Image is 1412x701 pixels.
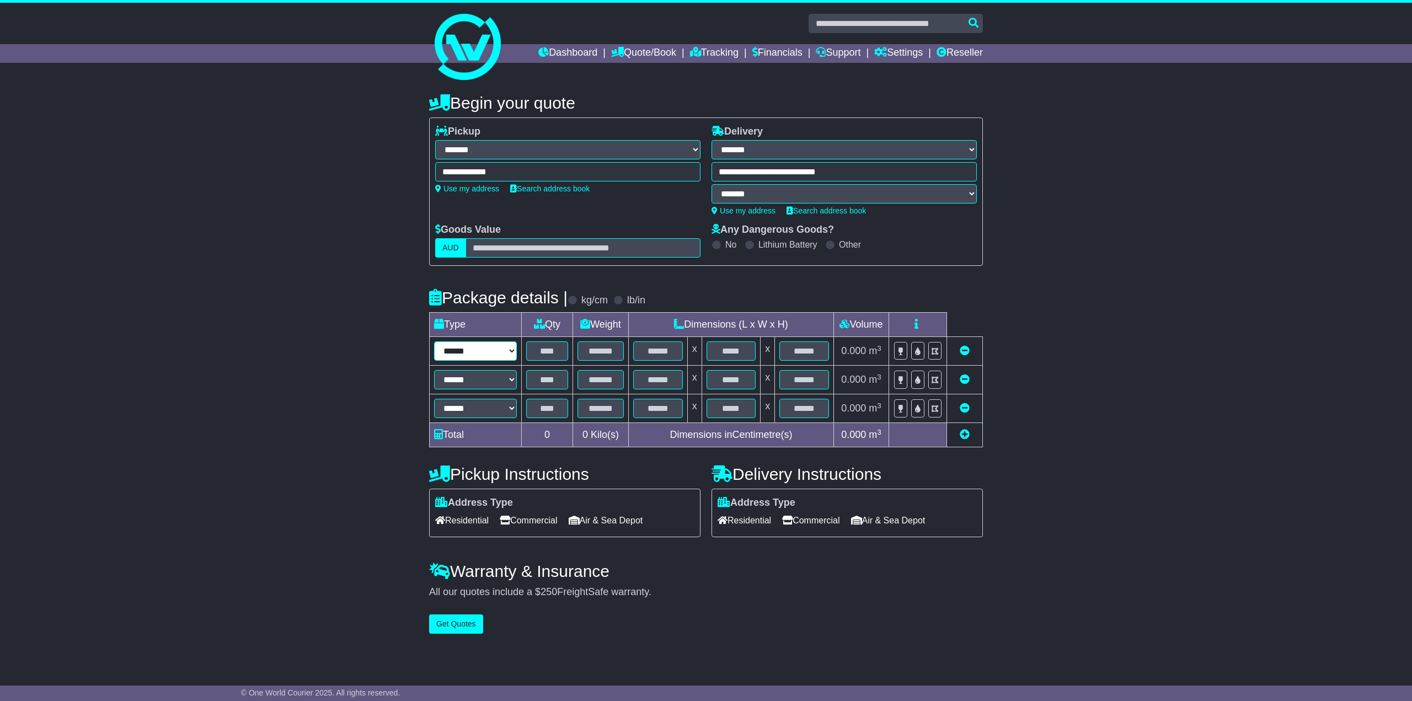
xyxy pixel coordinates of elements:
[782,512,839,529] span: Commercial
[725,239,736,250] label: No
[573,313,629,337] td: Weight
[960,403,970,414] a: Remove this item
[522,423,573,447] td: 0
[429,586,983,598] div: All our quotes include a $ FreightSafe warranty.
[712,465,983,483] h4: Delivery Instructions
[937,44,983,63] a: Reseller
[628,423,833,447] td: Dimensions in Centimetre(s)
[851,512,926,529] span: Air & Sea Depot
[611,44,676,63] a: Quote/Book
[687,337,702,366] td: x
[761,337,775,366] td: x
[500,512,557,529] span: Commercial
[718,512,771,529] span: Residential
[869,403,881,414] span: m
[581,295,608,307] label: kg/cm
[841,403,866,414] span: 0.000
[541,586,557,597] span: 250
[241,688,400,697] span: © One World Courier 2025. All rights reserved.
[761,394,775,423] td: x
[435,184,499,193] a: Use my address
[752,44,803,63] a: Financials
[435,238,466,258] label: AUD
[627,295,645,307] label: lb/in
[712,224,834,236] label: Any Dangerous Goods?
[718,497,795,509] label: Address Type
[435,512,489,529] span: Residential
[430,423,522,447] td: Total
[429,94,983,112] h4: Begin your quote
[435,497,513,509] label: Address Type
[573,423,629,447] td: Kilo(s)
[582,429,588,440] span: 0
[874,44,923,63] a: Settings
[538,44,597,63] a: Dashboard
[628,313,833,337] td: Dimensions (L x W x H)
[510,184,590,193] a: Search address book
[687,366,702,394] td: x
[435,224,501,236] label: Goods Value
[960,345,970,356] a: Remove this item
[430,313,522,337] td: Type
[712,206,775,215] a: Use my address
[841,345,866,356] span: 0.000
[960,374,970,385] a: Remove this item
[787,206,866,215] a: Search address book
[877,402,881,410] sup: 3
[435,126,480,138] label: Pickup
[690,44,739,63] a: Tracking
[869,345,881,356] span: m
[869,374,881,385] span: m
[429,288,568,307] h4: Package details |
[877,428,881,436] sup: 3
[839,239,861,250] label: Other
[712,126,763,138] label: Delivery
[429,465,700,483] h4: Pickup Instructions
[761,366,775,394] td: x
[816,44,860,63] a: Support
[429,614,483,634] button: Get Quotes
[833,313,889,337] td: Volume
[569,512,643,529] span: Air & Sea Depot
[877,344,881,352] sup: 3
[522,313,573,337] td: Qty
[429,562,983,580] h4: Warranty & Insurance
[877,373,881,381] sup: 3
[841,374,866,385] span: 0.000
[841,429,866,440] span: 0.000
[869,429,881,440] span: m
[687,394,702,423] td: x
[960,429,970,440] a: Add new item
[758,239,817,250] label: Lithium Battery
